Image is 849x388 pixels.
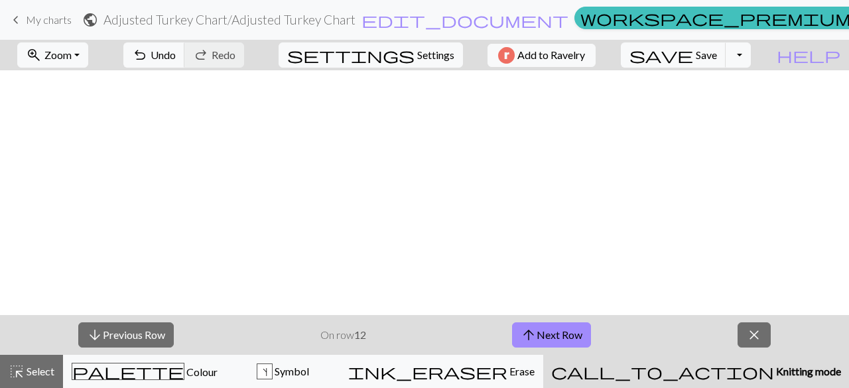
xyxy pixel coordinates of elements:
span: Knitting mode [774,365,841,377]
span: close [746,326,762,344]
span: Undo [151,48,176,61]
span: My charts [26,13,72,26]
button: Zoom [17,42,88,68]
button: Previous Row [78,322,174,348]
span: ink_eraser [348,362,507,381]
button: s Symbol [226,355,340,388]
span: settings [287,46,415,64]
span: edit_document [361,11,568,29]
span: arrow_downward [87,326,103,344]
span: Symbol [273,365,309,377]
span: Add to Ravelry [517,47,585,64]
button: Knitting mode [543,355,849,388]
a: My charts [8,9,72,31]
span: help [777,46,840,64]
span: undo [132,46,148,64]
span: zoom_in [26,46,42,64]
div: s [257,364,272,380]
p: On row [320,327,366,343]
span: call_to_action [551,362,774,381]
h2: Adjusted Turkey Chart / Adjusted Turkey Chart [103,12,356,27]
span: Zoom [44,48,72,61]
span: keyboard_arrow_left [8,11,24,29]
button: Add to Ravelry [488,44,596,67]
button: Colour [63,355,226,388]
span: Select [25,365,54,377]
button: Save [621,42,726,68]
span: highlight_alt [9,362,25,381]
span: Settings [417,47,454,63]
span: public [82,11,98,29]
span: Colour [184,365,218,378]
button: SettingsSettings [279,42,463,68]
span: Save [696,48,717,61]
span: Erase [507,365,535,377]
button: Next Row [512,322,591,348]
i: Settings [287,47,415,63]
img: Ravelry [498,47,515,64]
span: save [629,46,693,64]
strong: 12 [354,328,366,341]
span: palette [72,362,184,381]
button: Undo [123,42,185,68]
button: Erase [340,355,543,388]
span: arrow_upward [521,326,537,344]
